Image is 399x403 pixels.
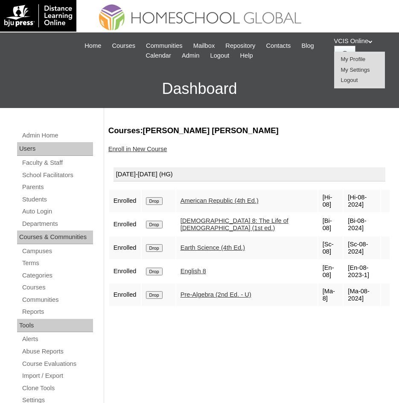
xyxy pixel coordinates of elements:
td: Enrolled [109,190,141,212]
a: Communities [21,295,93,305]
input: Drop [146,268,163,275]
a: Faculty & Staff [21,158,93,168]
span: Home [84,41,101,51]
td: [Sc-08] [318,237,343,259]
td: [Bi-08-2024] [344,213,380,236]
td: [En-08-2023-1] [344,260,380,283]
a: Courses [108,41,140,51]
a: Courses [21,282,93,293]
a: Home [80,41,105,51]
a: Admin [178,51,204,61]
span: Contacts [266,41,291,51]
td: Enrolled [109,237,141,259]
div: Users [17,142,93,156]
td: Enrolled [109,283,141,306]
a: Students [21,194,93,205]
a: Mailbox [189,41,219,51]
td: [Sc-08-2024] [344,237,380,259]
a: Communities [142,41,187,51]
a: Logout [206,51,234,61]
a: Repository [221,41,259,51]
td: [Ma-8] [318,283,343,306]
span: Communities [146,41,183,51]
td: [En-08] [318,260,343,283]
a: Abuse Reports [21,346,93,357]
a: My Settings [341,67,370,73]
span: Courses [112,41,135,51]
span: Admin [182,51,200,61]
td: Enrolled [109,213,141,236]
input: Drop [146,244,163,252]
a: Terms [21,258,93,269]
a: Reports [21,307,93,317]
a: My Profile [341,56,366,62]
img: logo-white.png [4,4,72,27]
h3: Dashboard [4,70,395,108]
input: Drop [146,291,163,299]
input: Drop [146,197,163,205]
div: [DATE]-[DATE] (HG) [114,167,385,182]
span: Calendar [146,51,171,61]
a: Blog [297,41,318,51]
td: Enrolled [109,260,141,283]
a: Auto Login [21,206,93,217]
a: Departments [21,219,93,229]
a: American Republic (4th Ed.) [181,197,259,204]
h3: Courses:[PERSON_NAME] [PERSON_NAME] [108,125,390,136]
a: Course Evaluations [21,359,93,369]
td: [Ma-08-2024] [344,283,380,306]
td: [Bi-08] [318,213,343,236]
a: [DEMOGRAPHIC_DATA] 8: The Life of [DEMOGRAPHIC_DATA] (1st ed.) [181,217,288,231]
a: Clone Tools [21,383,93,394]
div: Courses & Communities [17,231,93,244]
a: Campuses [21,246,93,257]
div: VCIS Online [334,37,391,67]
span: Logout [210,51,230,61]
span: Help [240,51,253,61]
a: Parents [21,182,93,193]
div: Tools [17,319,93,333]
span: Blog [301,41,314,51]
a: Admin Home [21,130,93,141]
span: Mailbox [193,41,215,51]
a: Enroll in New Course [108,146,167,152]
img: VCIS Online Admin [334,46,355,67]
a: Contacts [262,41,295,51]
a: Pre-Algebra (2nd Ed. - U) [181,291,251,298]
input: Drop [146,221,163,228]
a: Import / Export [21,371,93,381]
td: [Hi-08] [318,190,343,212]
a: School Facilitators [21,170,93,181]
td: [Hi-08-2024] [344,190,380,212]
a: English 8 [181,268,206,275]
a: Logout [341,77,358,83]
a: Alerts [21,334,93,345]
a: Earth Science (4th Ed.) [181,244,245,251]
a: Help [236,51,257,61]
span: Repository [225,41,255,51]
a: Categories [21,270,93,281]
a: Calendar [141,51,175,61]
